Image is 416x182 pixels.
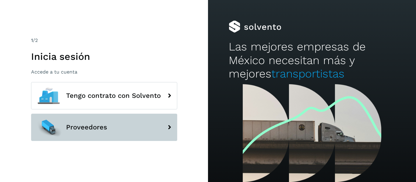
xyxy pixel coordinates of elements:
[31,51,177,62] h1: Inicia sesión
[31,114,177,141] button: Proveedores
[31,82,177,109] button: Tengo contrato con Solvento
[31,37,33,43] span: 1
[66,92,161,99] span: Tengo contrato con Solvento
[271,67,344,80] span: transportistas
[229,40,395,81] h2: Las mejores empresas de México necesitan más y mejores
[66,124,107,131] span: Proveedores
[31,69,177,75] p: Accede a tu cuenta
[31,37,177,44] div: /2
